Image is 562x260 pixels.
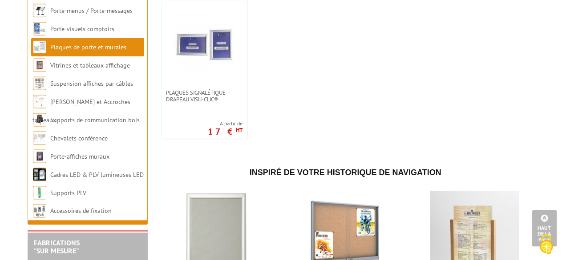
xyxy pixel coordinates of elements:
a: Supports PLV [51,189,87,197]
a: Cadres LED & PLV lumineuses LED [51,171,144,179]
a: [PERSON_NAME] et Accroches tableaux [33,98,131,124]
img: Cookies (fenêtre modale) [535,233,558,256]
img: Cadres LED & PLV lumineuses LED [33,168,46,181]
img: Porte-visuels comptoirs [33,22,46,36]
img: Plaques Signalétique drapeau Visu-Clic® [174,14,236,76]
img: Porte-affiches muraux [33,150,46,163]
img: Cimaises et Accroches tableaux [33,95,46,108]
img: Accessoires de fixation [33,204,46,218]
a: Vitrines et tableaux affichage [51,61,130,69]
a: Haut de la page [532,210,557,247]
img: Porte-menus / Porte-messages [33,4,46,17]
img: Chevalets conférence [33,132,46,145]
a: Plaques de porte et murales [51,43,127,51]
a: Supports de communication bois [51,116,140,124]
a: Suspension affiches par câbles [51,80,133,88]
a: Porte-visuels comptoirs [51,25,115,33]
a: Chevalets conférence [51,134,108,142]
span: A partir de [208,120,243,127]
a: Accessoires de fixation [51,207,112,215]
span: Plaques Signalétique drapeau Visu-Clic® [166,89,243,103]
a: FABRICATIONS"Sur Mesure" [34,239,80,256]
span: Inspiré de votre historique de navigation [250,168,441,177]
img: Suspension affiches par câbles [33,77,46,90]
a: Plaques Signalétique drapeau Visu-Clic® [162,89,247,103]
sup: HT [236,126,243,134]
a: Porte-affiches muraux [51,152,110,160]
p: 17 € [208,129,243,134]
button: Cookies (fenêtre modale) [531,230,562,260]
a: Porte-menus / Porte-messages [51,7,133,15]
img: Supports PLV [33,186,46,200]
img: Vitrines et tableaux affichage [33,59,46,72]
img: Plaques de porte et murales [33,40,46,54]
